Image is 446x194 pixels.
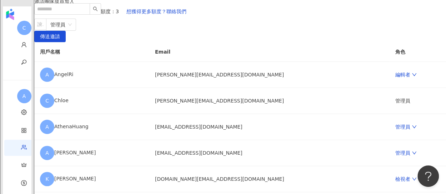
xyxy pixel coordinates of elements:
[149,62,390,88] td: [PERSON_NAME][EMAIL_ADDRESS][DOMAIN_NAME]
[149,140,390,166] td: [EMAIL_ADDRESS][DOMAIN_NAME]
[40,94,144,108] div: Chloe
[21,176,27,192] span: dollar
[40,172,144,186] div: [PERSON_NAME]
[149,166,390,192] td: [DOMAIN_NAME][EMAIL_ADDRESS][DOMAIN_NAME]
[390,42,446,62] th: 角色
[390,88,446,114] td: 管理員
[34,42,149,62] th: 用戶名稱
[149,42,390,62] th: Email
[412,150,417,155] span: down
[22,24,26,32] span: C
[40,146,144,160] div: [PERSON_NAME]
[412,176,417,181] span: down
[4,9,16,20] img: logo icon
[40,31,60,43] span: 傳送邀請
[119,4,194,19] button: 想獲得更多額度？聯絡我們
[40,120,144,134] div: AthenaHuang
[22,92,26,100] span: A
[395,176,417,182] a: 檢視者
[126,9,186,14] span: 想獲得更多額度？聯絡我們
[395,124,417,130] a: 管理員
[395,150,417,156] a: 管理員
[50,19,72,30] span: 管理員
[149,88,390,114] td: [PERSON_NAME][EMAIL_ADDRESS][DOMAIN_NAME]
[93,6,98,11] span: search
[45,149,49,157] span: A
[45,175,49,183] span: K
[21,123,27,139] span: appstore
[45,97,49,105] span: C
[40,68,144,82] div: AngelRi
[21,55,27,71] span: key
[34,31,66,42] button: 傳送邀請
[395,72,417,78] a: 編輯者
[21,38,27,54] span: user
[412,72,417,77] span: down
[412,124,417,129] span: down
[45,71,49,79] span: A
[417,165,439,187] iframe: Help Scout Beacon - Open
[149,114,390,140] td: [EMAIL_ADDRESS][DOMAIN_NAME]
[45,123,49,131] span: A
